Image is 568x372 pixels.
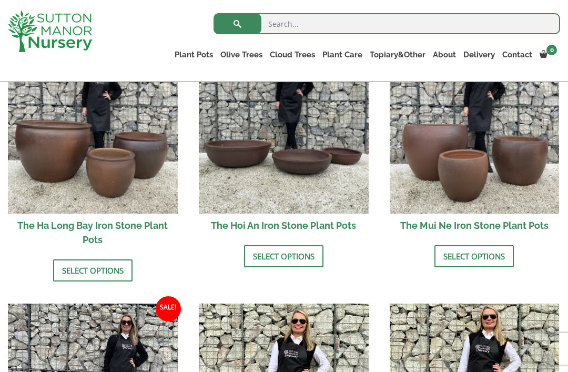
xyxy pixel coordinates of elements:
a: Topiary&Other [366,47,429,62]
a: Olive Trees [217,47,266,62]
img: The Ha Long Bay Iron Stone Plant Pots [8,44,178,214]
a: Sale! The Hoi An Iron Stone Plant Pots [199,44,369,237]
h2: The Hoi An Iron Stone Plant Pots [199,214,369,237]
a: 0 [536,47,560,62]
span: Sale! [156,296,181,321]
a: Sale! The Mui Ne Iron Stone Plant Pots [390,44,560,237]
a: About [429,47,460,62]
a: Select options for “The Hoi An Iron Stone Plant Pots” [244,245,323,267]
a: Select options for “The Ha Long Bay Iron Stone Plant Pots” [53,259,133,281]
a: Cloud Trees [266,47,319,62]
a: Select options for “The Mui Ne Iron Stone Plant Pots” [434,245,514,267]
a: Delivery [460,47,499,62]
img: logo [8,11,92,52]
h2: The Mui Ne Iron Stone Plant Pots [390,214,560,237]
img: The Mui Ne Iron Stone Plant Pots [390,44,560,214]
input: Search... [214,13,560,34]
img: The Hoi An Iron Stone Plant Pots [199,44,369,214]
a: Sale! The Ha Long Bay Iron Stone Plant Pots [8,44,178,252]
a: Contact [499,47,536,62]
span: 0 [546,45,557,55]
a: Plant Care [319,47,366,62]
h2: The Ha Long Bay Iron Stone Plant Pots [8,214,178,252]
a: Plant Pots [171,47,217,62]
